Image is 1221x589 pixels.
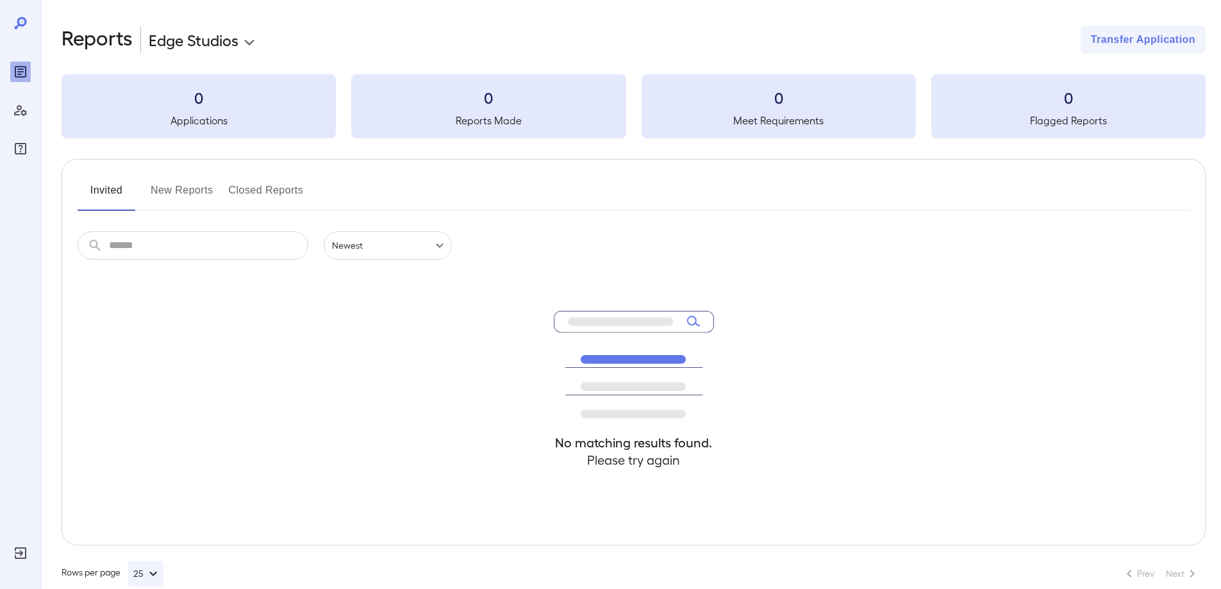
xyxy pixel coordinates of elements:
button: 25 [128,561,163,586]
button: Transfer Application [1081,26,1206,54]
h5: Reports Made [351,113,626,128]
button: New Reports [151,180,213,211]
div: FAQ [10,138,31,159]
summary: 0Applications0Reports Made0Meet Requirements0Flagged Reports [62,74,1206,138]
h3: 0 [642,87,916,108]
nav: pagination navigation [1116,563,1206,584]
div: Reports [10,62,31,82]
h3: 0 [62,87,336,108]
h4: No matching results found. [554,434,714,451]
h5: Applications [62,113,336,128]
h3: 0 [351,87,626,108]
h5: Flagged Reports [931,113,1206,128]
h2: Reports [62,26,133,54]
div: Manage Users [10,100,31,120]
h4: Please try again [554,451,714,469]
div: Rows per page [62,561,163,586]
button: Closed Reports [229,180,304,211]
p: Edge Studios [149,29,238,50]
h3: 0 [931,87,1206,108]
div: Newest [324,231,452,260]
div: Log Out [10,543,31,563]
h5: Meet Requirements [642,113,916,128]
button: Invited [78,180,135,211]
